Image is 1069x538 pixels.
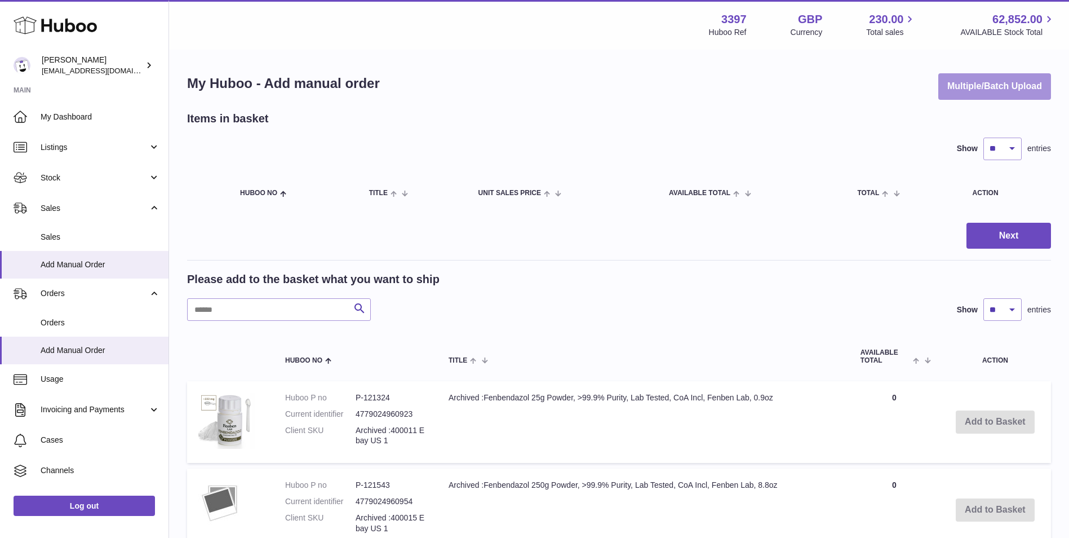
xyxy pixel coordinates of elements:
[938,73,1051,100] button: Multiple/Batch Upload
[857,189,879,197] span: Total
[41,404,148,415] span: Invoicing and Payments
[14,496,155,516] a: Log out
[860,349,911,364] span: AVAILABLE Total
[1027,143,1051,154] span: entries
[187,74,380,92] h1: My Huboo - Add manual order
[41,345,160,356] span: Add Manual Order
[849,381,939,464] td: 0
[285,357,322,364] span: Huboo no
[285,496,356,507] dt: Current identifier
[187,111,269,126] h2: Items in basket
[992,12,1043,27] span: 62,852.00
[285,480,356,491] dt: Huboo P no
[966,223,1051,249] button: Next
[957,305,978,315] label: Show
[41,374,160,385] span: Usage
[356,425,426,447] dd: Archived :400011 Ebay US 1
[709,27,747,38] div: Huboo Ref
[791,27,823,38] div: Currency
[957,143,978,154] label: Show
[449,357,467,364] span: Title
[198,393,255,449] img: Archived :Fenbendazol 25g Powder, >99.9% Purity, Lab Tested, CoA Incl, Fenben Lab, 0.9oz
[187,272,440,287] h2: Please add to the basket what you want to ship
[41,203,148,214] span: Sales
[869,12,903,27] span: 230.00
[369,189,388,197] span: Title
[866,27,916,38] span: Total sales
[356,480,426,491] dd: P-121543
[866,12,916,38] a: 230.00 Total sales
[285,409,356,420] dt: Current identifier
[41,288,148,299] span: Orders
[41,232,160,242] span: Sales
[198,480,243,525] img: Archived :Fenbendazol 250g Powder, >99.9% Purity, Lab Tested, CoA Incl, Fenben Lab, 8.8oz
[960,27,1055,38] span: AVAILABLE Stock Total
[356,496,426,507] dd: 4779024960954
[721,12,747,27] strong: 3397
[41,173,148,183] span: Stock
[973,189,1040,197] div: Action
[669,189,730,197] span: AVAILABLE Total
[285,393,356,403] dt: Huboo P no
[478,189,541,197] span: Unit Sales Price
[41,317,160,328] span: Orders
[41,465,160,476] span: Channels
[41,112,160,122] span: My Dashboard
[42,55,143,76] div: [PERSON_NAME]
[1027,305,1051,315] span: entries
[41,142,148,153] span: Listings
[437,381,849,464] td: Archived :Fenbendazol 25g Powder, >99.9% Purity, Lab Tested, CoA Incl, Fenben Lab, 0.9oz
[960,12,1055,38] a: 62,852.00 AVAILABLE Stock Total
[41,435,160,446] span: Cases
[285,513,356,534] dt: Client SKU
[285,425,356,447] dt: Client SKU
[356,393,426,403] dd: P-121324
[14,57,30,74] img: sales@canchema.com
[356,513,426,534] dd: Archived :400015 Ebay US 1
[41,259,160,270] span: Add Manual Order
[240,189,277,197] span: Huboo no
[939,338,1051,375] th: Action
[42,66,166,75] span: [EMAIL_ADDRESS][DOMAIN_NAME]
[356,409,426,420] dd: 4779024960923
[798,12,822,27] strong: GBP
